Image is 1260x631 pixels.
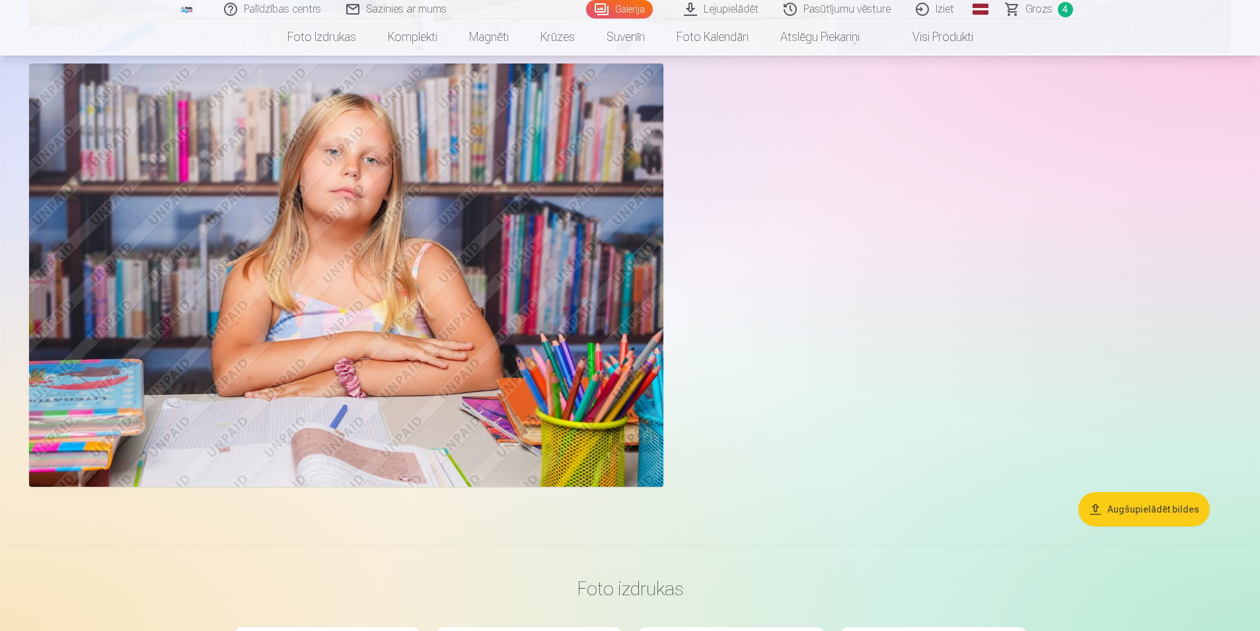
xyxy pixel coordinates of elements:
a: Krūzes [525,19,591,56]
img: /fa1 [180,5,194,13]
a: Suvenīri [591,19,661,56]
a: Foto kalendāri [661,19,764,56]
button: Augšupielādēt bildes [1078,492,1210,526]
a: Atslēgu piekariņi [764,19,875,56]
a: Visi produkti [875,19,989,56]
a: Komplekti [372,19,453,56]
h3: Foto izdrukas [244,577,1016,601]
a: Magnēti [453,19,525,56]
span: Grozs [1025,1,1053,17]
a: Foto izdrukas [272,19,372,56]
span: 4 [1058,2,1073,17]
